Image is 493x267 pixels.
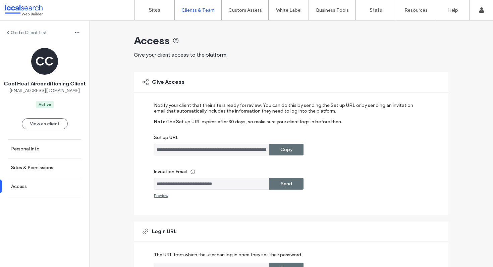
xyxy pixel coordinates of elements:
[9,87,80,94] span: [EMAIL_ADDRESS][DOMAIN_NAME]
[280,143,292,156] label: Copy
[404,7,428,13] label: Resources
[39,102,51,108] div: Active
[152,78,184,86] span: Give Access
[181,7,215,13] label: Clients & Team
[154,252,303,263] label: The URL from which the user can log in once they set their password.
[448,7,458,13] label: Help
[149,7,160,13] label: Sites
[154,119,167,135] label: Note:
[11,146,40,152] label: Personal Info
[167,119,342,135] label: The Set up URL expires after 30 days, so make sure your client logs in before then.
[4,80,86,87] span: Cool Heat Airconditioning Client
[370,7,382,13] label: Stats
[134,34,170,47] span: Access
[316,7,349,13] label: Business Tools
[276,7,302,13] label: White Label
[31,48,58,75] div: CC
[154,193,168,198] div: Preview
[154,103,419,119] label: Notify your client that their site is ready for review. You can do this by sending the Set up URL...
[281,178,292,190] label: Send
[11,30,47,36] label: Go to Client List
[11,184,27,189] label: Access
[134,52,227,58] span: Give your client access to the platform.
[152,228,176,235] span: Login URL
[154,165,419,178] label: Invitation Email
[154,135,419,144] label: Set up URL
[228,7,262,13] label: Custom Assets
[22,118,68,129] button: View as client
[11,165,53,171] label: Sites & Permissions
